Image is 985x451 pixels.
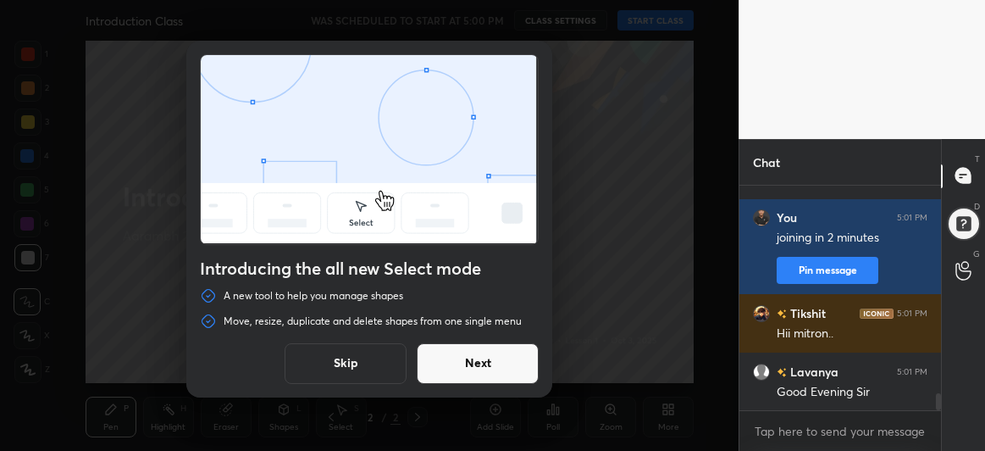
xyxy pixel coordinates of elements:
[973,248,980,260] p: G
[777,210,797,225] h6: You
[200,259,539,279] h4: Introducing the all new Select mode
[777,309,787,319] img: no-rating-badge.077c3623.svg
[787,363,838,381] h6: Lavanya
[787,304,826,322] h6: Tikshit
[777,257,878,284] button: Pin message
[975,153,980,165] p: T
[777,230,927,247] div: joining in 2 minutes
[777,384,927,401] div: Good Evening Sir
[860,308,894,318] img: iconic-dark.1390631f.png
[897,213,927,223] div: 5:01 PM
[777,172,927,189] div: hello [PERSON_NAME]
[974,200,980,213] p: D
[753,209,770,226] img: 3ab381f3791941bea4738973d626649b.png
[201,55,538,248] div: animation
[417,343,539,384] button: Next
[224,289,403,303] p: A new tool to help you manage shapes
[897,308,927,318] div: 5:01 PM
[224,315,522,328] p: Move, resize, duplicate and delete shapes from one single menu
[753,304,770,321] img: 336d2e8ea55b45a1b1c9ba606bf6324c.jpg
[777,368,787,377] img: no-rating-badge.077c3623.svg
[753,363,770,380] img: default.png
[739,140,794,185] p: Chat
[285,343,407,384] button: Skip
[897,366,927,376] div: 5:01 PM
[739,186,941,411] div: grid
[777,326,927,342] div: Hii mitron..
